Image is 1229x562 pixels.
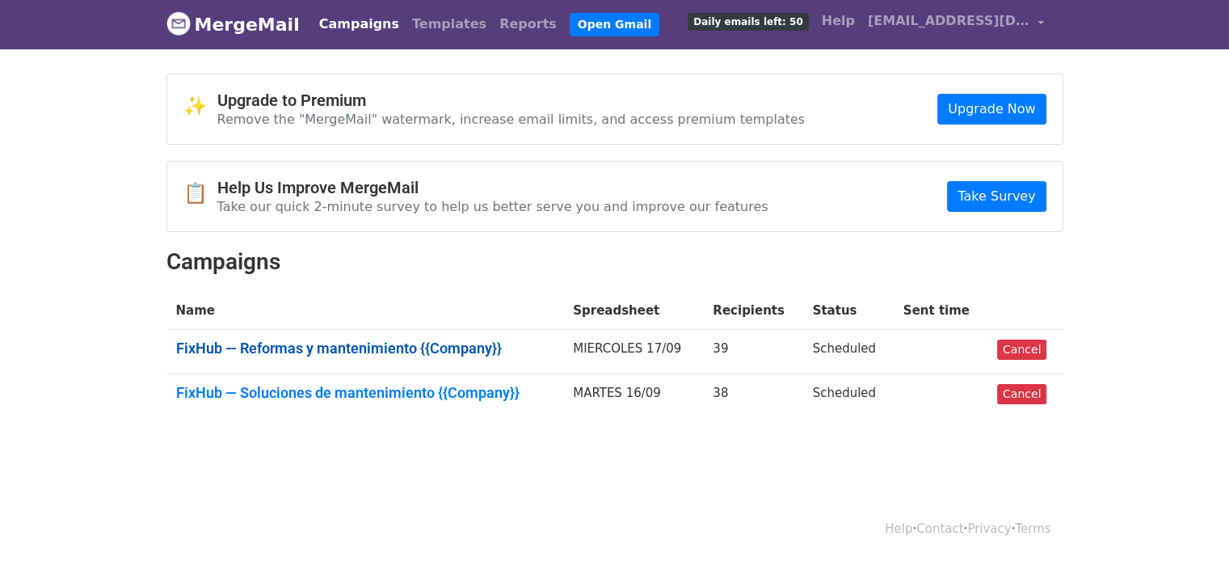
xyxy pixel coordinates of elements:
[1148,484,1229,562] iframe: Chat Widget
[217,111,806,128] p: Remove the "MergeMail" watermark, increase email limits, and access premium templates
[681,5,814,37] a: Daily emails left: 50
[967,522,1011,536] a: Privacy
[861,5,1050,43] a: [EMAIL_ADDRESS][DOMAIN_NAME]
[703,292,802,330] th: Recipients
[493,8,563,40] a: Reports
[803,374,894,417] td: Scheduled
[688,13,808,31] span: Daily emails left: 50
[803,330,894,374] td: Scheduled
[815,5,861,37] a: Help
[1148,484,1229,562] div: Widget de chat
[217,198,768,215] p: Take our quick 2-minute survey to help us better serve you and improve our features
[916,522,963,536] a: Contact
[1015,522,1050,536] a: Terms
[937,94,1046,125] a: Upgrade Now
[570,13,659,36] a: Open Gmail
[997,384,1046,404] a: Cancel
[217,91,806,110] h4: Upgrade to Premium
[885,522,912,536] a: Help
[183,95,217,118] span: ✨
[803,292,894,330] th: Status
[166,7,300,41] a: MergeMail
[176,384,554,402] a: FixHub — Soluciones de mantenimiento {{Company}}
[868,11,1029,31] span: [EMAIL_ADDRESS][DOMAIN_NAME]
[217,178,768,197] h4: Help Us Improve MergeMail
[997,340,1046,360] a: Cancel
[176,340,554,357] a: FixHub — Reformas y mantenimiento {{Company}}
[947,181,1046,212] a: Take Survey
[313,8,406,40] a: Campaigns
[563,292,703,330] th: Spreadsheet
[166,248,1063,276] h2: Campaigns
[166,11,191,36] img: MergeMail logo
[563,374,703,417] td: MARTES 16/09
[406,8,493,40] a: Templates
[166,292,564,330] th: Name
[703,330,802,374] td: 39
[563,330,703,374] td: MIERCOLES 17/09
[894,292,987,330] th: Sent time
[703,374,802,417] td: 38
[183,182,217,205] span: 📋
